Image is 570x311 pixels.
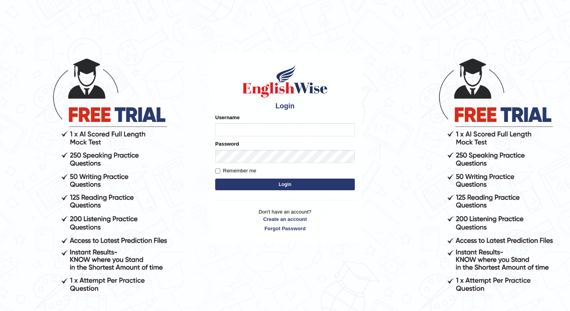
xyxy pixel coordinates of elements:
input: Remember me [215,169,220,174]
button: Login [215,179,355,190]
label: Username [215,114,240,121]
h4: Login [215,103,355,110]
a: Create an account [215,215,355,223]
label: Remember me [215,167,256,175]
img: Logo of English Wise sign in for intelligent practice with AI [241,64,329,99]
a: Forgot Password [215,225,355,232]
p: Don't have an account? [215,208,355,232]
label: Password [215,140,239,148]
